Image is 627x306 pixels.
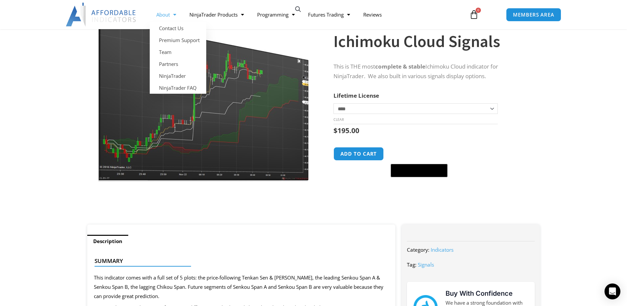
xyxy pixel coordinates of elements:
a: NinjaTrader FAQ [150,82,206,94]
span: Tag: [407,261,416,268]
p: This is THE most Ichimoku Cloud indicator for NinjaTrader. We also built in various signals displ... [333,62,527,81]
a: Futures Trading [301,7,357,22]
span: 0 [476,8,481,13]
a: Premium Support [150,34,206,46]
a: Signals [418,261,434,268]
iframe: PayPal Message 1 [333,181,527,187]
span: $ [333,126,337,135]
a: About [150,7,183,22]
a: Indicators [431,246,453,253]
div: Open Intercom Messenger [605,283,620,299]
h1: Ichimoku Cloud Signals [333,30,527,53]
button: Add to cart [333,147,384,161]
a: View full-screen image gallery [292,3,304,15]
bdi: 195.00 [333,126,359,135]
img: LogoAI | Affordable Indicators – NinjaTrader [66,3,137,26]
label: Lifetime License [333,92,379,99]
h3: Buy With Confidence [446,288,528,298]
a: Contact Us [150,22,206,34]
p: This indicator comes with a full set of 5 plots: the price-following Tenkan Sen & [PERSON_NAME], ... [94,273,389,301]
h4: Summary [95,258,383,264]
strong: complete & stable [375,63,425,70]
span: Category: [407,246,429,253]
ul: About [150,22,206,94]
a: Partners [150,58,206,70]
a: Programming [251,7,301,22]
a: 0 [459,5,489,24]
a: NinjaTrader Products [183,7,251,22]
button: Buy with GPay [391,164,448,177]
a: Team [150,46,206,58]
nav: Menu [150,7,462,22]
a: Reviews [357,7,388,22]
span: MEMBERS AREA [513,12,554,17]
iframe: Secure express checkout frame [389,146,449,162]
a: Description [87,235,128,248]
a: Clear options [333,117,344,122]
a: NinjaTrader [150,70,206,82]
a: MEMBERS AREA [506,8,561,22]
